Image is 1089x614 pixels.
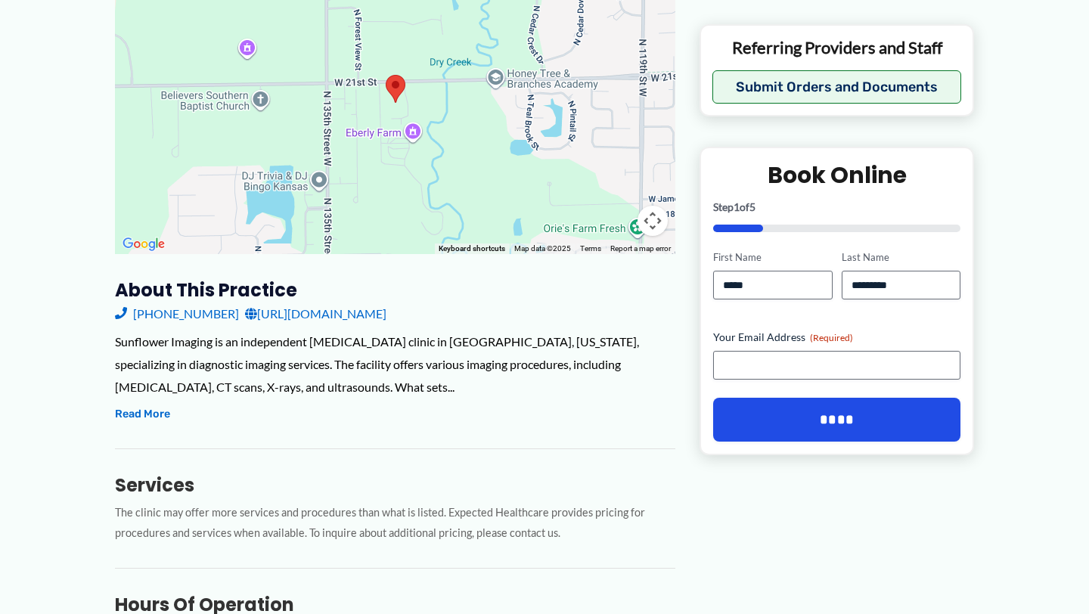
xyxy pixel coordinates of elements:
[439,243,505,254] button: Keyboard shortcuts
[713,202,960,212] p: Step of
[610,244,671,253] a: Report a map error
[119,234,169,254] img: Google
[115,473,675,497] h3: Services
[638,206,668,236] button: Map camera controls
[712,37,961,59] p: Referring Providers and Staff
[115,278,675,302] h3: About this practice
[712,70,961,104] button: Submit Orders and Documents
[713,250,832,265] label: First Name
[810,331,853,343] span: (Required)
[115,330,675,398] div: Sunflower Imaging is an independent [MEDICAL_DATA] clinic in [GEOGRAPHIC_DATA], [US_STATE], speci...
[713,329,960,344] label: Your Email Address
[749,200,755,213] span: 5
[842,250,960,265] label: Last Name
[115,405,170,423] button: Read More
[245,302,386,325] a: [URL][DOMAIN_NAME]
[734,200,740,213] span: 1
[115,503,675,544] p: The clinic may offer more services and procedures than what is listed. Expected Healthcare provid...
[713,160,960,190] h2: Book Online
[580,244,601,253] a: Terms (opens in new tab)
[119,234,169,254] a: Open this area in Google Maps (opens a new window)
[514,244,571,253] span: Map data ©2025
[115,302,239,325] a: [PHONE_NUMBER]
